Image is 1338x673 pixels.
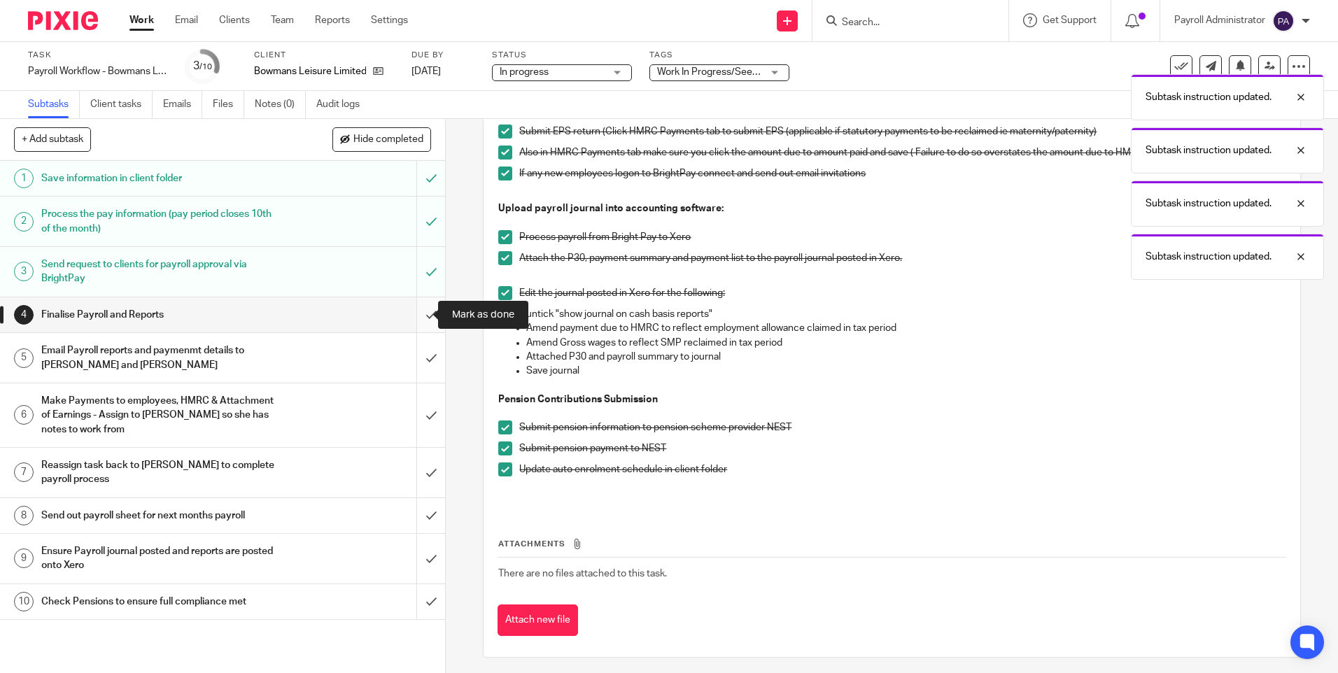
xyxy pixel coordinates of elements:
[1272,10,1295,32] img: svg%3E
[14,348,34,368] div: 5
[526,336,1285,350] p: Amend Gross wages to reflect SMP reclaimed in tax period
[498,395,658,404] strong: Pension Contributions Submission
[14,405,34,425] div: 6
[254,64,366,78] p: Bowmans Leisure Limited
[1146,250,1272,264] p: Subtask instruction updated.
[14,462,34,482] div: 7
[14,305,34,325] div: 4
[163,91,202,118] a: Emails
[41,390,282,440] h1: Make Payments to employees, HMRC & Attachment of Earnings - Assign to [PERSON_NAME] so she has no...
[28,64,168,78] div: Payroll Workflow - Bowmans Leisure
[28,50,168,61] label: Task
[498,569,667,579] span: There are no files attached to this task.
[519,167,1285,180] p: If any new employees logon to BrightPay connect and send out email invitations
[492,50,632,61] label: Status
[90,91,153,118] a: Client tasks
[519,420,1285,434] p: Submit pension information to pension scheme provider NEST
[411,50,474,61] label: Due by
[271,13,294,27] a: Team
[526,350,1285,364] p: Attached P30 and payroll summary to journal
[14,127,91,151] button: + Add subtask
[14,212,34,232] div: 2
[519,286,1285,300] p: Edit the journal posted in Xero for the following:
[175,13,198,27] a: Email
[28,91,80,118] a: Subtasks
[41,304,282,325] h1: Finalise Payroll and Reports
[519,125,1285,139] p: Submit EPS return (Click HMRC Payments tab to submit EPS (applicable if statutory payments to be ...
[41,340,282,376] h1: Email Payroll reports and paymenmt details to [PERSON_NAME] and [PERSON_NAME]
[213,91,244,118] a: Files
[371,13,408,27] a: Settings
[498,604,578,636] button: Attach new file
[332,127,431,151] button: Hide completed
[519,146,1285,160] p: Also in HMRC Payments tab make sure you click the amount due to amount paid and save ( Failure to...
[1146,90,1272,104] p: Subtask instruction updated.
[193,58,212,74] div: 3
[254,50,394,61] label: Client
[41,455,282,490] h1: Reassign task back to [PERSON_NAME] to complete payroll process
[526,307,1285,321] p: untick "show journal on cash basis reports"
[28,11,98,30] img: Pixie
[1146,143,1272,157] p: Subtask instruction updated.
[411,66,441,76] span: [DATE]
[519,230,1285,244] p: Process payroll from Bright Pay to Xero
[14,548,34,568] div: 9
[519,462,1285,476] p: Update auto enrolment schedule in client folder
[199,63,212,71] small: /10
[41,168,282,189] h1: Save information in client folder
[219,13,250,27] a: Clients
[14,169,34,188] div: 1
[649,50,789,61] label: Tags
[657,67,813,77] span: Work In Progress/See notes on task
[500,67,549,77] span: In progress
[14,592,34,611] div: 10
[41,505,282,526] h1: Send out payroll sheet for next months payroll
[519,251,1285,265] p: Attach the P30, payment summary and payment list to the payroll journal posted in Xero.
[14,262,34,281] div: 3
[498,540,565,548] span: Attachments
[41,204,282,239] h1: Process the pay information (pay period closes 10th of the month)
[14,506,34,525] div: 8
[41,541,282,576] h1: Ensure Payroll journal posted and reports are posted onto Xero
[41,254,282,290] h1: Send request to clients for payroll approval via BrightPay
[1146,197,1272,211] p: Subtask instruction updated.
[526,321,1285,335] p: Amend payment due to HMRC to reflect employment allowance claimed in tax period
[255,91,306,118] a: Notes (0)
[41,591,282,612] h1: Check Pensions to ensure full compliance met
[315,13,350,27] a: Reports
[129,13,154,27] a: Work
[526,364,1285,378] p: Save journal
[498,204,724,213] strong: Upload payroll journal into accounting software:
[353,134,423,146] span: Hide completed
[316,91,370,118] a: Audit logs
[519,441,1285,455] p: Submit pension payment to NEST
